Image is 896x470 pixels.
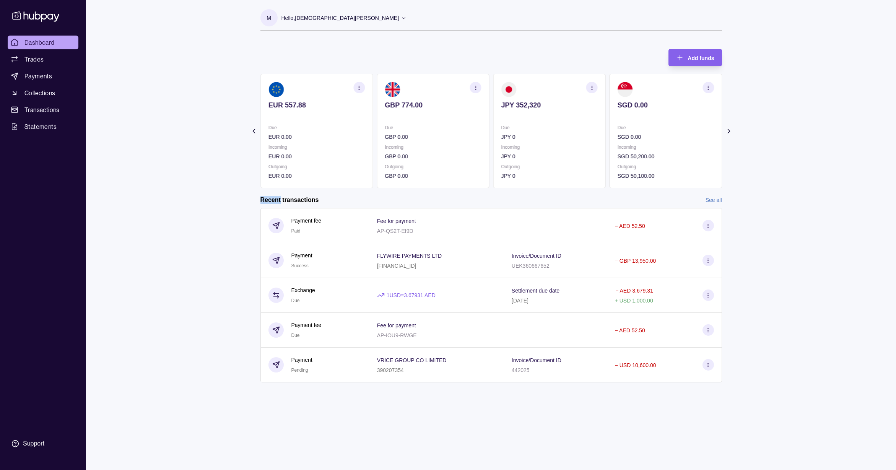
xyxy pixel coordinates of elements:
a: Collections [8,86,78,100]
p: GBP 0.00 [385,152,481,161]
p: Payment fee [291,216,322,225]
p: Hello, [DEMOGRAPHIC_DATA][PERSON_NAME] [281,14,399,22]
p: Due [268,124,365,132]
p: Outgoing [501,163,597,171]
a: See all [706,196,722,204]
img: sg [617,82,633,97]
span: Due [291,333,300,338]
p: Fee for payment [377,218,416,224]
p: SGD 50,200.00 [617,152,714,161]
span: Payments [24,72,52,81]
a: Dashboard [8,36,78,49]
p: GBP 774.00 [385,101,481,109]
p: AP-QS2T-EI9D [377,228,413,234]
h2: Recent transactions [260,196,319,204]
p: EUR 0.00 [268,133,365,141]
p: − AED 52.50 [615,327,645,333]
p: FLYWIRE PAYMENTS LTD [377,253,442,259]
p: VRICE GROUP CO LIMITED [377,357,447,363]
p: EUR 0.00 [268,152,365,161]
img: jp [501,82,516,97]
p: Due [617,124,714,132]
p: Incoming [385,143,481,151]
p: Payment [291,356,312,364]
p: Payment fee [291,321,322,329]
a: Transactions [8,103,78,117]
p: AP-IOU9-RWGE [377,332,417,338]
p: Incoming [501,143,597,151]
p: Outgoing [268,163,365,171]
p: JPY 0 [501,133,597,141]
p: Invoice/Document ID [512,357,561,363]
p: JPY 352,320 [501,101,597,109]
span: Paid [291,228,301,234]
a: Payments [8,69,78,83]
p: + USD 1,000.00 [615,298,653,304]
p: Settlement due date [512,288,559,294]
p: SGD 0.00 [617,133,714,141]
div: Support [23,439,44,448]
a: Support [8,436,78,452]
p: Incoming [617,143,714,151]
p: GBP 0.00 [385,172,481,180]
span: Trades [24,55,44,64]
p: − AED 3,679.31 [615,288,653,294]
p: Invoice/Document ID [512,253,561,259]
p: Incoming [268,143,365,151]
button: Add funds [668,49,722,66]
p: Due [385,124,481,132]
p: Fee for payment [377,322,416,329]
img: gb [385,82,400,97]
span: Statements [24,122,57,131]
p: [DATE] [512,298,528,304]
img: eu [268,82,284,97]
p: Due [501,124,597,132]
a: Statements [8,120,78,133]
p: Outgoing [385,163,481,171]
p: SGD 50,100.00 [617,172,714,180]
p: EUR 557.88 [268,101,365,109]
p: Payment [291,251,312,260]
span: Success [291,263,309,268]
p: 442025 [512,367,530,373]
p: Exchange [291,286,315,294]
p: Outgoing [617,163,714,171]
p: UEK360667652 [512,263,550,269]
span: Transactions [24,105,60,114]
p: − USD 10,600.00 [615,362,656,368]
span: Pending [291,368,308,373]
span: Dashboard [24,38,55,47]
span: Add funds [688,55,714,61]
span: Due [291,298,300,303]
p: [FINANCIAL_ID] [377,263,416,269]
p: SGD 0.00 [617,101,714,109]
p: − AED 52.50 [615,223,645,229]
p: M [267,14,271,22]
p: − GBP 13,950.00 [615,258,656,264]
span: Collections [24,88,55,98]
p: 1 USD = 3.67931 AED [387,291,436,299]
p: JPY 0 [501,172,597,180]
p: EUR 0.00 [268,172,365,180]
p: 390207354 [377,367,404,373]
p: JPY 0 [501,152,597,161]
p: GBP 0.00 [385,133,481,141]
a: Trades [8,52,78,66]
